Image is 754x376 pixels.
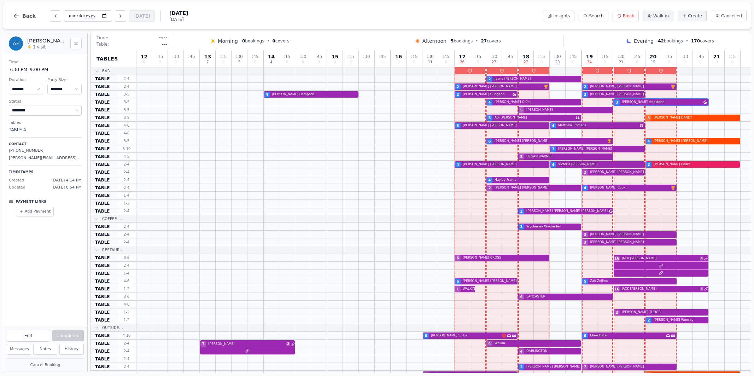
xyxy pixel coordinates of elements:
[700,60,702,64] span: 0
[102,325,123,330] span: OUTSIDE...
[9,155,82,161] p: [PERSON_NAME][EMAIL_ADDRESS][PERSON_NAME][DOMAIN_NAME]
[526,108,613,112] span: [PERSON_NAME]
[713,54,720,59] span: 21
[584,232,586,237] span: 3
[604,60,606,64] span: 0
[118,208,135,214] span: 2 - 4
[7,330,50,342] button: Edit
[590,279,677,284] span: Zak Zollino
[509,60,511,64] span: 0
[118,333,135,338] span: 4 - 10
[118,107,135,112] span: 3 - 5
[118,76,135,81] span: 2 - 4
[9,178,24,184] span: Created
[431,333,501,338] span: [PERSON_NAME] Spiby
[731,60,733,64] span: 0
[584,279,586,284] span: 5
[102,216,122,221] span: COFFEE ...
[7,344,31,355] button: Messages
[363,54,370,59] span: : 30
[143,60,145,64] span: 0
[619,60,624,64] span: 21
[22,13,36,18] span: Back
[463,162,549,167] span: [PERSON_NAME] [PERSON_NAME]
[350,60,352,64] span: 0
[538,54,545,59] span: : 15
[428,60,433,64] span: 11
[118,341,135,346] span: 2 - 4
[95,201,110,206] span: TABLE
[457,123,459,128] span: 5
[218,37,238,45] span: Morning
[513,93,516,96] svg: Google booking
[95,99,110,105] span: TABLE
[33,344,58,355] button: Notes
[457,255,459,261] span: 6
[586,54,593,59] span: 19
[451,39,454,44] span: 5
[481,38,501,44] span: covers
[175,60,177,64] span: 0
[575,116,580,120] svg: Customer message
[95,255,110,261] span: TABLE
[700,256,703,261] span: 4
[460,60,464,64] span: 26
[9,127,82,133] dd: TABLE 4
[616,100,618,105] span: 3
[650,54,656,59] span: 20
[463,92,511,97] span: [PERSON_NAME] Gudgeon
[570,54,577,59] span: : 45
[95,76,110,82] span: TABLE
[95,271,110,276] span: TABLE
[118,162,135,167] span: 2 - 4
[118,123,135,128] span: 4 - 6
[95,169,110,175] span: TABLE
[102,68,110,74] span: BAR
[95,286,110,292] span: TABLE
[169,10,188,17] span: [DATE]
[254,60,256,64] span: 0
[70,38,82,49] button: Close
[489,139,491,144] span: 6
[191,60,193,64] span: 0
[678,11,707,21] button: Create
[118,239,135,245] span: 2 - 4
[334,60,336,64] span: 0
[172,54,179,59] span: : 30
[697,54,704,59] span: : 45
[9,99,82,105] dt: Status
[622,100,702,105] span: [PERSON_NAME] freestone
[427,54,433,59] span: : 30
[236,54,242,59] span: : 30
[118,310,135,315] span: 1 - 2
[658,39,664,44] span: 42
[729,54,736,59] span: : 15
[118,131,135,136] span: 4 - 6
[286,60,288,64] span: 0
[618,54,624,59] span: : 30
[270,60,272,64] span: 4
[463,123,549,128] span: [PERSON_NAME] [PERSON_NAME]
[397,60,399,64] span: 0
[648,318,650,323] span: 2
[220,54,227,59] span: : 15
[302,60,304,64] span: 0
[252,54,258,59] span: : 45
[658,38,683,44] span: bookings
[115,10,126,22] button: Next day
[266,92,268,97] span: 4
[686,38,688,44] span: •
[118,146,135,151] span: 6 - 10
[526,209,608,214] span: [PERSON_NAME] [PERSON_NAME] [PERSON_NAME]
[27,37,66,44] h2: [PERSON_NAME] freestone
[721,13,742,19] span: Cancelled
[156,54,163,59] span: : 15
[457,92,459,97] span: 2
[9,59,82,65] dt: Time
[495,100,581,105] span: [PERSON_NAME] O'Call
[634,37,654,45] span: Evening
[315,54,322,59] span: : 45
[522,54,529,59] span: 18
[715,60,718,64] span: 0
[95,131,110,136] span: TABLE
